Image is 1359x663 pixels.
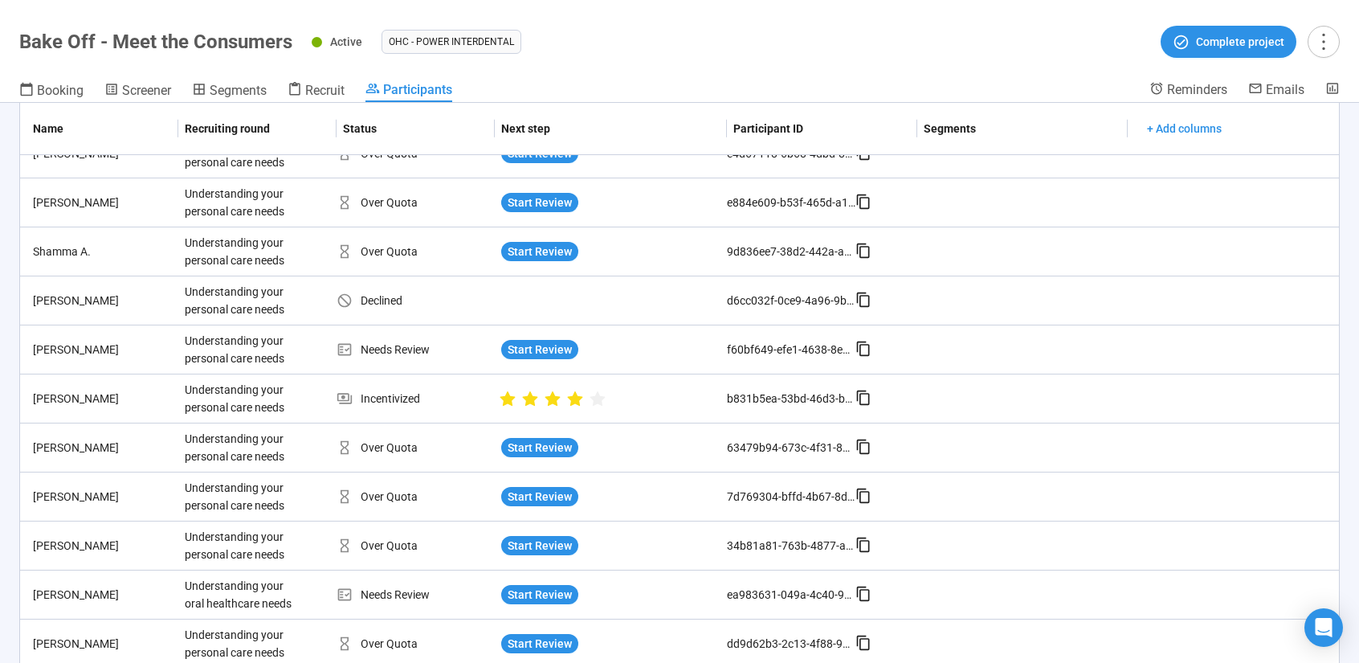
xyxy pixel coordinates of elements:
[19,81,84,102] a: Booking
[1149,81,1227,100] a: Reminders
[178,325,299,374] div: Understanding your personal care needs
[1167,82,1227,97] span: Reminders
[178,227,299,276] div: Understanding your personal care needs
[1312,31,1334,52] span: more
[27,635,178,653] div: [PERSON_NAME]
[337,586,495,604] div: Needs Review
[383,82,452,97] span: Participants
[337,635,495,653] div: Over Quota
[337,341,495,358] div: Needs Review
[727,194,855,211] div: e884e609-b53f-465d-a184-2e85b71e1359
[178,571,299,619] div: Understanding your oral healthcare needs
[727,243,855,260] div: 9d836ee7-38d2-442a-aad9-a4a3cf55ed54
[337,439,495,456] div: Over Quota
[178,103,337,155] th: Recruiting round
[727,292,855,309] div: d6cc032f-0ce9-4a96-9b6b-b378710934ed
[305,83,345,98] span: Recruit
[337,390,495,407] div: Incentivized
[337,103,495,155] th: Status
[288,81,345,102] a: Recruit
[522,391,538,407] span: star
[727,586,855,604] div: ea983631-049a-4c40-9d69-ad4626513704
[178,276,299,325] div: Understanding your personal care needs
[1161,26,1296,58] button: Complete project
[192,81,267,102] a: Segments
[210,83,267,98] span: Segments
[508,194,572,211] span: Start Review
[27,243,178,260] div: Shamma A.
[122,83,171,98] span: Screener
[104,81,171,102] a: Screener
[501,634,578,653] button: Start Review
[365,81,452,102] a: Participants
[178,424,299,472] div: Understanding your personal care needs
[1134,116,1235,141] button: + Add columns
[1266,82,1304,97] span: Emails
[508,341,572,358] span: Start Review
[1147,120,1222,137] span: + Add columns
[1304,608,1343,647] div: Open Intercom Messenger
[27,537,178,555] div: [PERSON_NAME]
[917,103,1128,155] th: Segments
[508,439,572,456] span: Start Review
[495,103,727,155] th: Next step
[27,439,178,456] div: [PERSON_NAME]
[389,34,514,50] span: OHC - Power Interdental
[727,537,855,555] div: 34b81a81-763b-4877-a521-fe6aea2fb586
[590,391,606,407] span: star
[178,178,299,227] div: Understanding your personal care needs
[501,242,578,261] button: Start Review
[330,35,362,48] span: Active
[508,488,572,505] span: Start Review
[337,292,495,309] div: Declined
[508,537,572,555] span: Start Review
[27,586,178,604] div: [PERSON_NAME]
[337,488,495,505] div: Over Quota
[727,103,916,155] th: Participant ID
[337,243,495,260] div: Over Quota
[20,103,178,155] th: Name
[27,341,178,358] div: [PERSON_NAME]
[27,488,178,505] div: [PERSON_NAME]
[508,243,572,260] span: Start Review
[500,391,516,407] span: star
[727,341,855,358] div: f60bf649-efe1-4638-8e40-67b145ec02f0
[508,586,572,604] span: Start Review
[27,194,178,211] div: [PERSON_NAME]
[727,488,855,505] div: 7d769304-bffd-4b67-8d85-a67a36adb110
[501,536,578,555] button: Start Review
[501,340,578,359] button: Start Review
[545,391,561,407] span: star
[178,374,299,423] div: Understanding your personal care needs
[178,473,299,521] div: Understanding your personal care needs
[567,391,583,407] span: star
[27,292,178,309] div: [PERSON_NAME]
[727,439,855,456] div: 63479b94-673c-4f31-8b32-fcb843d0cfb9
[337,537,495,555] div: Over Quota
[1308,26,1340,58] button: more
[727,390,855,407] div: b831b5ea-53bd-46d3-b653-70bf06a311e9
[1248,81,1304,100] a: Emails
[337,194,495,211] div: Over Quota
[727,635,855,653] div: dd9d62b3-2c13-4f88-9de5-64b3aee6f48c
[501,438,578,457] button: Start Review
[508,635,572,653] span: Start Review
[27,390,178,407] div: [PERSON_NAME]
[501,585,578,604] button: Start Review
[19,31,292,53] h1: Bake Off - Meet the Consumers
[37,83,84,98] span: Booking
[501,487,578,506] button: Start Review
[501,193,578,212] button: Start Review
[1196,33,1284,51] span: Complete project
[178,522,299,570] div: Understanding your personal care needs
